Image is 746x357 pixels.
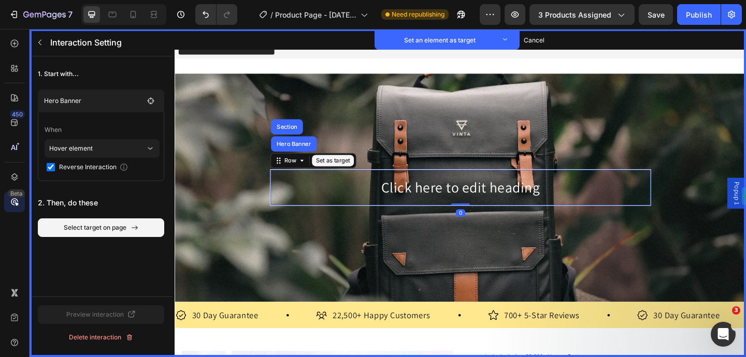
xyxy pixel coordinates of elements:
button: Cancel [524,36,544,45]
h2: Click here to edit heading [112,161,509,184]
span: Save [648,10,665,19]
p: 700+ 5-Star Reviews [358,305,440,318]
span: Popup 1 [606,166,616,191]
iframe: Intercom live chat [711,322,736,347]
p: 30 Day Guarantee [19,305,91,318]
span: 3 [732,306,740,315]
div: 0 [306,196,316,204]
img: loox.png [12,9,25,22]
button: Delete interaction [38,328,164,347]
div: 450 [10,110,25,118]
span: Product Page - [DATE] 11:00:26 [275,9,356,20]
p: Hero Banner [44,96,144,106]
button: Set as target [149,137,195,150]
span: 3 products assigned [538,9,611,20]
div: Loox - Reviews widget [33,9,100,20]
span: Reverse Interaction [59,162,117,172]
p: 22,500+ Happy Customers [171,305,277,318]
span: Preview interaction [66,309,124,320]
div: Delete interaction [69,333,134,342]
button: Preview interaction [38,305,164,324]
p: 7 [68,8,73,21]
div: Select target on page [64,223,139,232]
p: 30 Day Guarantee [521,305,593,318]
div: Undo/Redo [195,4,237,25]
div: Section [109,103,135,110]
button: Loox - Reviews widget [4,3,108,28]
button: Publish [677,4,721,25]
button: Save [639,4,673,25]
p: Hover element [49,139,146,158]
p: When [45,121,160,139]
button: 3 products assigned [529,4,635,25]
div: Publish [686,9,712,20]
div: Hero Banner [109,122,150,128]
div: Row [117,139,134,148]
button: Set an element as target [375,31,520,50]
p: 1. Start with... [38,65,164,83]
iframe: To enrich screen reader interactions, please activate Accessibility in Grammarly extension settings [175,29,746,357]
p: 2. Then, do these [38,194,164,212]
p: Set an element as target [383,35,497,46]
span: / [270,9,273,20]
div: Beta [8,189,25,198]
button: 7 [4,4,77,25]
p: Interaction Setting [50,36,138,49]
span: Need republishing [392,10,444,19]
button: Select target on page [38,218,164,237]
